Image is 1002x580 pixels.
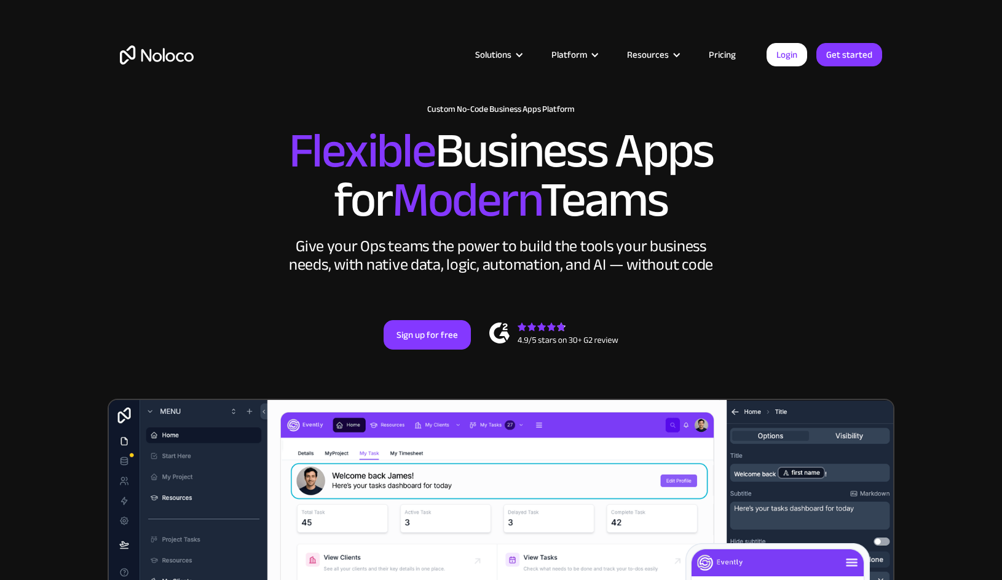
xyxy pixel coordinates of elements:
[289,105,435,197] span: Flexible
[693,47,751,63] a: Pricing
[767,43,807,66] a: Login
[627,47,669,63] div: Resources
[120,45,194,65] a: home
[286,237,716,274] div: Give your Ops teams the power to build the tools your business needs, with native data, logic, au...
[536,47,612,63] div: Platform
[612,47,693,63] div: Resources
[384,320,471,350] a: Sign up for free
[816,43,882,66] a: Get started
[392,154,540,246] span: Modern
[475,47,511,63] div: Solutions
[460,47,536,63] div: Solutions
[120,127,882,225] h2: Business Apps for Teams
[551,47,587,63] div: Platform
